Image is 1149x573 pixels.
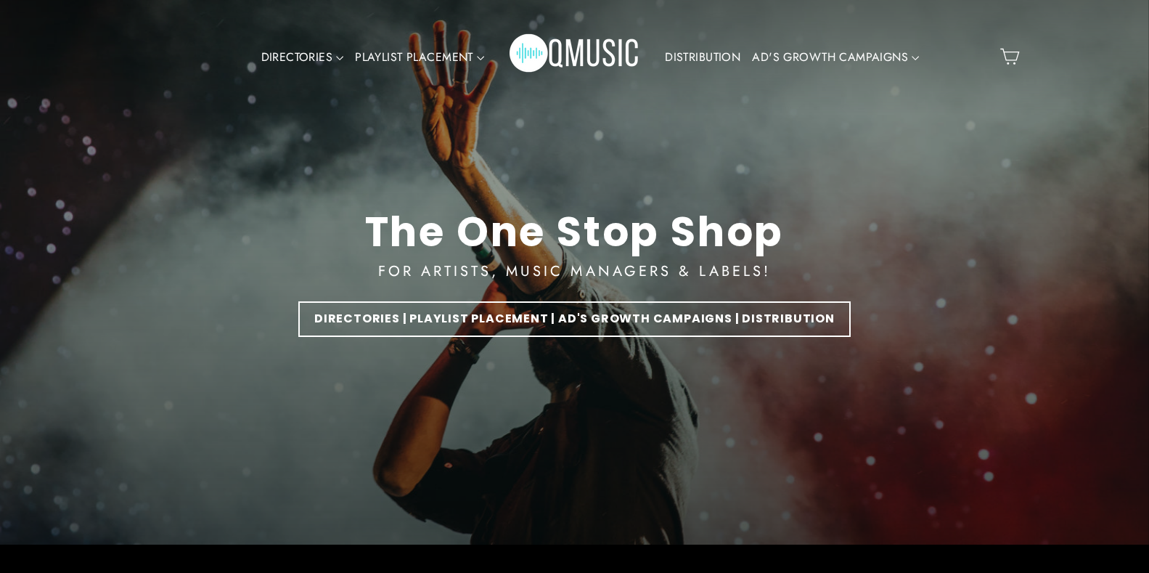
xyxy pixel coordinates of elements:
a: AD'S GROWTH CAMPAIGNS [746,41,925,74]
img: Q Music Promotions [510,24,640,89]
div: The One Stop Shop [365,208,785,256]
a: DIRECTORIES | PLAYLIST PLACEMENT | AD'S GROWTH CAMPAIGNS | DISTRIBUTION [298,301,851,337]
a: DISTRIBUTION [659,41,746,74]
div: FOR ARTISTS, MUSIC MANAGERS & LABELS! [378,260,770,283]
a: PLAYLIST PLACEMENT [349,41,490,74]
div: Primary [210,15,940,99]
a: DIRECTORIES [255,41,350,74]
